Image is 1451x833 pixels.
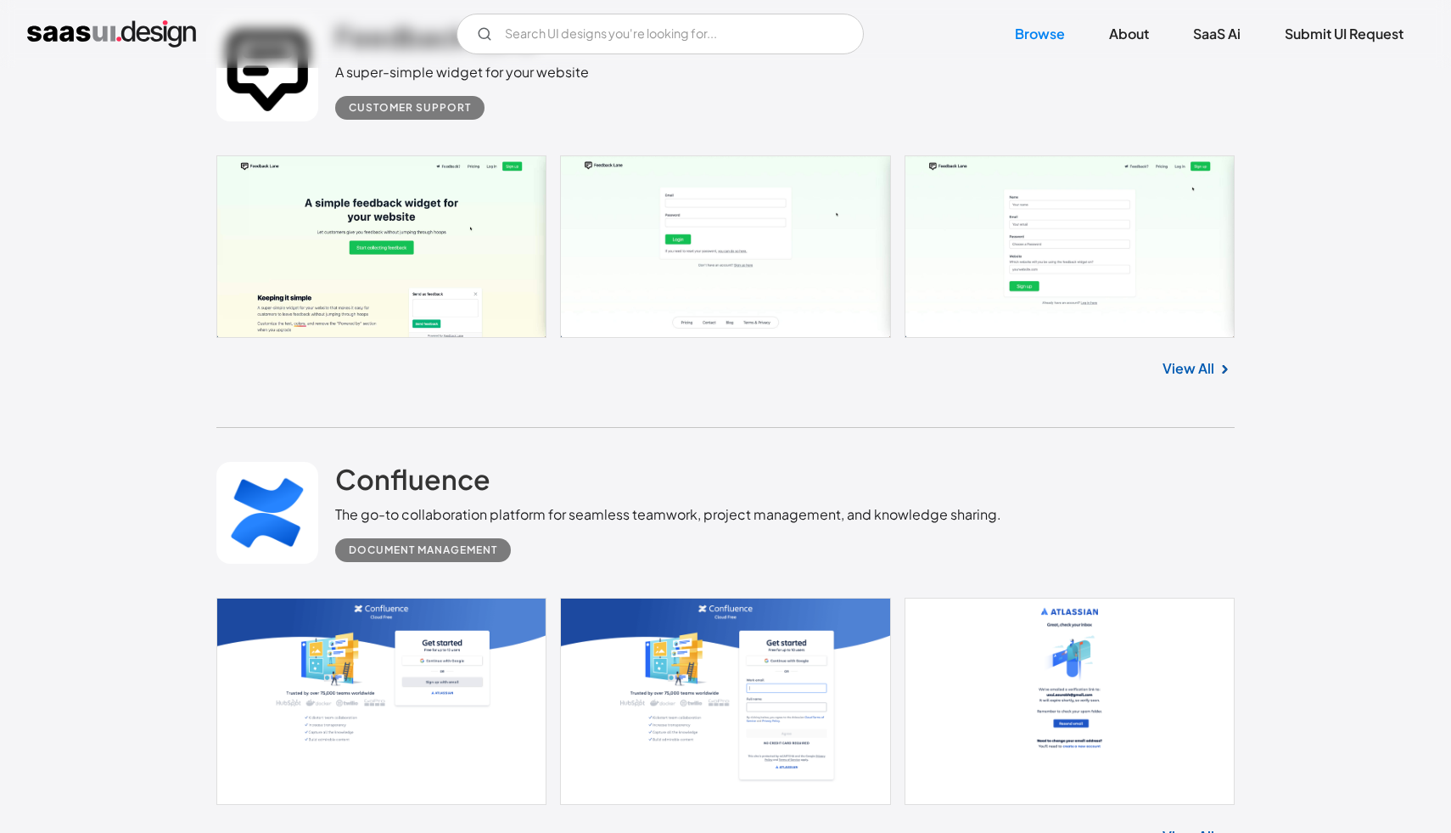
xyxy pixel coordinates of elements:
[349,98,471,118] div: Customer Support
[27,20,196,48] a: home
[349,540,497,560] div: Document Management
[335,462,490,496] h2: Confluence
[335,62,589,82] div: A super-simple widget for your website
[335,462,490,504] a: Confluence
[457,14,864,54] input: Search UI designs you're looking for...
[1264,15,1424,53] a: Submit UI Request
[994,15,1085,53] a: Browse
[1089,15,1169,53] a: About
[1162,358,1214,379] a: View All
[1173,15,1261,53] a: SaaS Ai
[335,504,1001,525] div: The go-to collaboration platform for seamless teamwork, project management, and knowledge sharing.
[457,14,864,54] form: Email Form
